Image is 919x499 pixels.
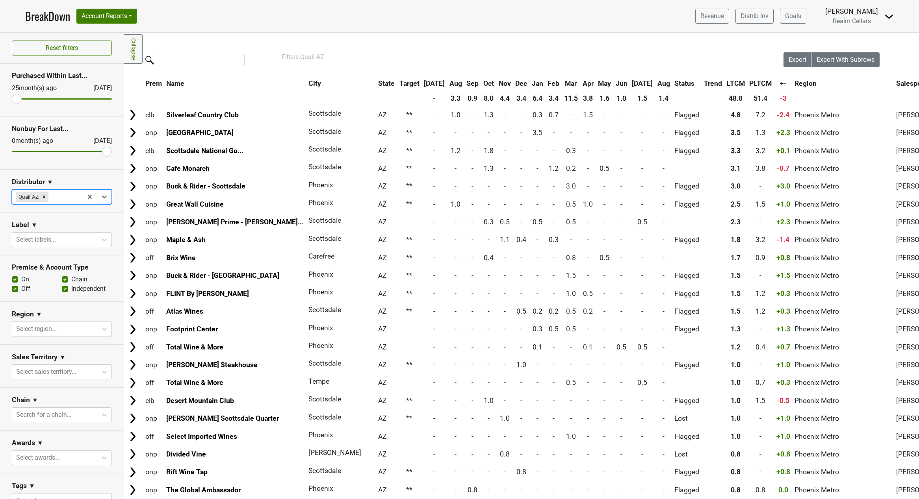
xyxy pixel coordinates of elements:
th: Feb: activate to sort column ascending [546,76,562,91]
img: Arrow right [127,359,139,371]
span: - [620,200,622,208]
span: Scottsdale [308,128,341,135]
th: 8.0 [481,91,496,105]
button: Export With Subrows [811,52,880,67]
a: BreakDown [25,8,70,24]
span: AZ [378,164,387,172]
span: AZ [378,236,387,244]
span: ▼ [59,353,66,362]
span: - [433,147,435,155]
td: Flagged [673,178,702,195]
div: 25 month(s) ago [12,83,74,93]
span: 1.8 [484,147,494,155]
h3: Label [12,221,29,229]
span: - [504,129,506,137]
span: 2.3 [731,218,741,226]
th: 11.5 [562,91,580,105]
span: 1.0 [583,200,593,208]
span: 3.1 [731,164,741,172]
h3: Region [12,310,34,318]
span: 3.0 [566,182,576,190]
span: Realm Cellars [833,17,871,25]
td: clb [143,106,164,123]
span: Phoenix Metro [795,200,839,208]
th: Mar: activate to sort column ascending [562,76,580,91]
span: - [455,218,457,226]
th: +-: activate to sort column ascending [774,76,792,91]
span: - [433,218,435,226]
th: Jun: activate to sort column ascending [614,76,629,91]
span: 0.5 [566,218,576,226]
td: onp [143,124,164,141]
th: Sep: activate to sort column ascending [465,76,481,91]
img: Arrow right [127,181,139,192]
h3: Chain [12,396,30,404]
a: [PERSON_NAME] Scottsdale Quarter [166,414,279,422]
th: Prem: activate to sort column ascending [143,76,164,91]
span: Phoenix [308,181,333,189]
h3: Purchased Within Last... [12,72,112,80]
span: - [472,182,473,190]
img: Arrow right [127,377,139,389]
span: AZ [378,200,387,208]
img: Arrow right [127,323,139,335]
span: - [603,218,605,226]
span: - [433,182,435,190]
span: +- [780,79,787,87]
span: - [455,164,457,172]
span: - [537,200,538,208]
span: - [537,236,538,244]
span: Scottsdale [308,109,341,117]
span: - [472,129,473,137]
span: AZ [378,182,387,190]
span: -3 [780,94,787,102]
img: Arrow right [127,466,139,478]
td: Flagged [673,124,702,141]
div: [DATE] [86,136,112,146]
span: - [472,236,473,244]
a: [GEOGRAPHIC_DATA] [166,129,234,137]
th: 48.8 [725,91,747,105]
th: Trend: activate to sort column ascending [702,76,724,91]
span: - [455,129,457,137]
span: 0.3 [533,111,542,119]
span: Status [674,79,694,87]
span: - [603,147,605,155]
span: - [663,200,665,208]
span: - [504,111,506,119]
span: - [663,129,665,137]
div: [PERSON_NAME] [825,6,878,17]
span: PLTCM [749,79,772,87]
span: - [570,129,572,137]
label: Off [21,284,30,294]
a: The Global Ambassador [166,486,241,494]
span: - [488,200,490,208]
th: Jul: activate to sort column ascending [422,76,447,91]
th: Jul: activate to sort column ascending [630,76,655,91]
button: Account Reports [76,9,137,24]
img: Dropdown Menu [884,12,894,21]
span: - [641,147,643,155]
span: - [759,182,761,190]
span: Phoenix [308,199,333,207]
span: 1.0 [451,200,460,208]
span: 0.7 [549,111,559,119]
img: Arrow right [127,431,139,442]
span: 1.3 [484,111,494,119]
a: Buck & Rider - [GEOGRAPHIC_DATA] [166,272,279,279]
img: Arrow right [127,448,139,460]
th: Apr: activate to sort column ascending [581,76,596,91]
span: - [620,129,622,137]
a: Maple & Ash [166,236,206,244]
span: +3.0 [776,182,790,190]
span: - [455,236,457,244]
span: - [553,147,555,155]
span: 1.0 [451,111,460,119]
td: onp [143,214,164,231]
span: 0.2 [566,164,576,172]
a: Scottsdale National Go... [166,147,243,155]
span: 0.5 [600,164,609,172]
span: 3.5 [731,129,741,137]
span: Scottsdale [308,163,341,171]
div: Remove Quail-AZ [40,192,48,202]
